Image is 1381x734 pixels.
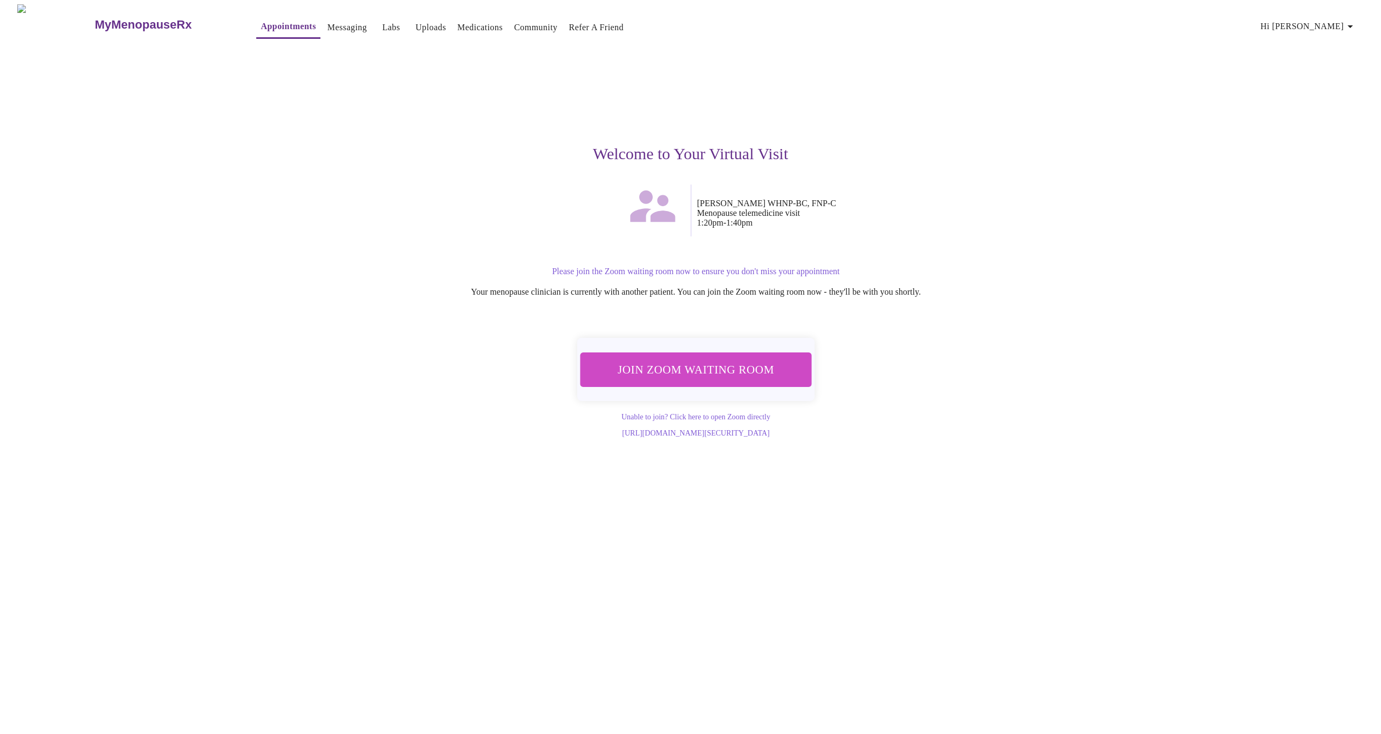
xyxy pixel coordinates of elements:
h3: MyMenopauseRx [95,18,192,32]
span: Join Zoom Waiting Room [594,359,798,379]
button: Community [510,17,562,38]
button: Messaging [323,17,371,38]
span: Hi [PERSON_NAME] [1261,19,1357,34]
a: Community [514,20,558,35]
button: Refer a Friend [565,17,628,38]
a: MyMenopauseRx [93,6,235,44]
button: Medications [453,17,507,38]
a: Appointments [261,19,316,34]
a: Medications [457,20,503,35]
a: Uploads [415,20,446,35]
a: Labs [382,20,400,35]
h3: Welcome to Your Virtual Visit [358,145,1023,163]
a: Refer a Friend [569,20,624,35]
a: Unable to join? Click here to open Zoom directly [621,413,770,421]
a: Messaging [327,20,367,35]
p: Your menopause clinician is currently with another patient. You can join the Zoom waiting room no... [369,287,1023,297]
button: Hi [PERSON_NAME] [1256,16,1361,37]
button: Appointments [256,16,320,39]
button: Uploads [411,17,450,38]
a: [URL][DOMAIN_NAME][SECURITY_DATA] [622,429,769,437]
button: Labs [374,17,408,38]
p: [PERSON_NAME] WHNP-BC, FNP-C Menopause telemedicine visit 1:20pm - 1:40pm [697,199,1023,228]
button: Join Zoom Waiting Room [580,352,812,386]
p: Please join the Zoom waiting room now to ensure you don't miss your appointment [369,267,1023,276]
img: MyMenopauseRx Logo [17,4,93,45]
